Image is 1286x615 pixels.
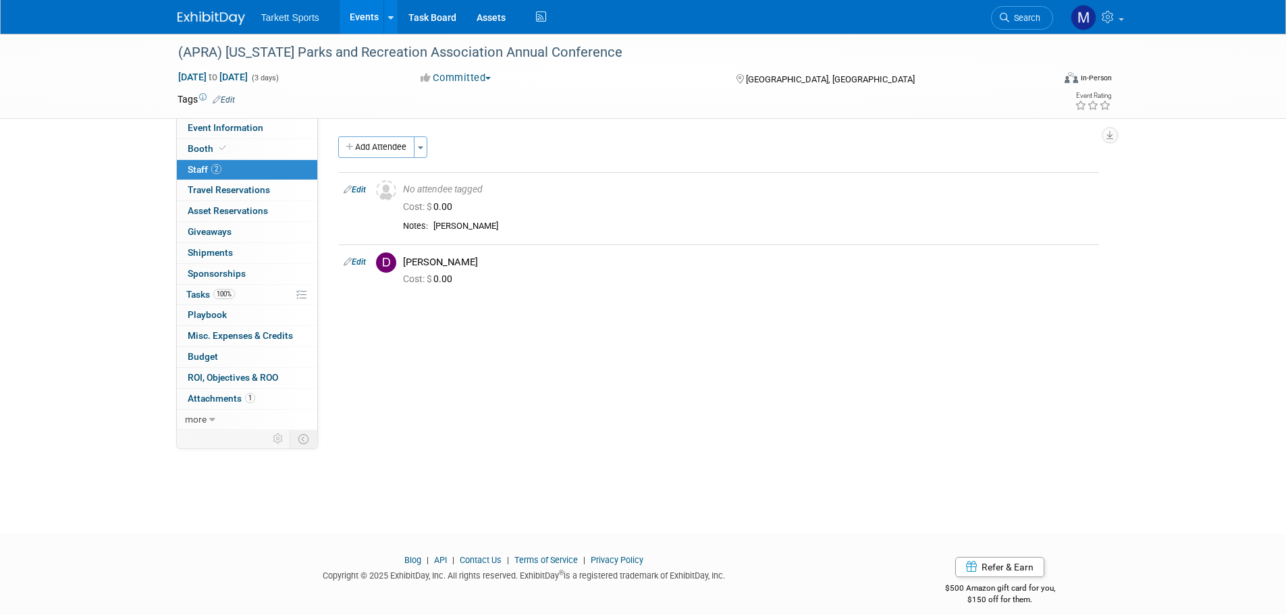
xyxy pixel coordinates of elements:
td: Personalize Event Tab Strip [267,430,290,448]
a: Contact Us [460,555,502,565]
span: [DATE] [DATE] [178,71,248,83]
a: Booth [177,139,317,159]
div: In-Person [1080,73,1112,83]
span: Misc. Expenses & Credits [188,330,293,341]
button: Committed [416,71,496,85]
button: Add Attendee [338,136,414,158]
td: Tags [178,92,235,106]
span: Search [1009,13,1040,23]
span: [GEOGRAPHIC_DATA], [GEOGRAPHIC_DATA] [746,74,915,84]
span: 2 [211,164,221,174]
span: Travel Reservations [188,184,270,195]
a: Refer & Earn [955,557,1044,577]
span: Attachments [188,393,255,404]
a: Sponsorships [177,264,317,284]
img: Mathieu Martel [1071,5,1096,30]
div: Event Format [973,70,1113,90]
img: D.jpg [376,252,396,273]
span: Event Information [188,122,263,133]
a: Edit [344,257,366,267]
a: Travel Reservations [177,180,317,200]
span: Giveaways [188,226,232,237]
span: Playbook [188,309,227,320]
div: $150 off for them. [891,594,1109,606]
a: Privacy Policy [591,555,643,565]
span: | [580,555,589,565]
a: Edit [213,95,235,105]
i: Booth reservation complete [219,144,226,152]
span: Booth [188,143,229,154]
span: | [423,555,432,565]
a: Event Information [177,118,317,138]
div: $500 Amazon gift card for you, [891,574,1109,605]
span: 100% [213,289,235,299]
a: Search [991,6,1053,30]
div: (APRA) [US_STATE] Parks and Recreation Association Annual Conference [173,41,1033,65]
span: Cost: $ [403,273,433,284]
sup: ® [559,569,564,577]
span: Tasks [186,289,235,300]
span: | [504,555,512,565]
a: Misc. Expenses & Credits [177,326,317,346]
div: Event Rating [1075,92,1111,99]
div: Copyright © 2025 ExhibitDay, Inc. All rights reserved. ExhibitDay is a registered trademark of Ex... [178,566,872,582]
span: Staff [188,164,221,175]
a: Giveaways [177,222,317,242]
div: No attendee tagged [403,184,1094,196]
a: Asset Reservations [177,201,317,221]
span: 0.00 [403,273,458,284]
a: Staff2 [177,160,317,180]
a: Playbook [177,305,317,325]
div: [PERSON_NAME] [433,221,1094,232]
a: Budget [177,347,317,367]
span: more [185,414,207,425]
td: Toggle Event Tabs [290,430,317,448]
span: Budget [188,351,218,362]
a: Terms of Service [514,555,578,565]
img: ExhibitDay [178,11,245,25]
span: 0.00 [403,201,458,212]
a: Tasks100% [177,285,317,305]
span: Sponsorships [188,268,246,279]
a: more [177,410,317,430]
a: Shipments [177,243,317,263]
span: Asset Reservations [188,205,268,216]
span: 1 [245,393,255,403]
div: [PERSON_NAME] [403,256,1094,269]
a: Blog [404,555,421,565]
span: to [207,72,219,82]
span: Shipments [188,247,233,258]
span: (3 days) [250,74,279,82]
a: Attachments1 [177,389,317,409]
a: ROI, Objectives & ROO [177,368,317,388]
span: ROI, Objectives & ROO [188,372,278,383]
img: Unassigned-User-Icon.png [376,180,396,200]
a: API [434,555,447,565]
span: | [449,555,458,565]
div: Notes: [403,221,428,232]
span: Tarkett Sports [261,12,319,23]
img: Format-Inperson.png [1065,72,1078,83]
a: Edit [344,185,366,194]
span: Cost: $ [403,201,433,212]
